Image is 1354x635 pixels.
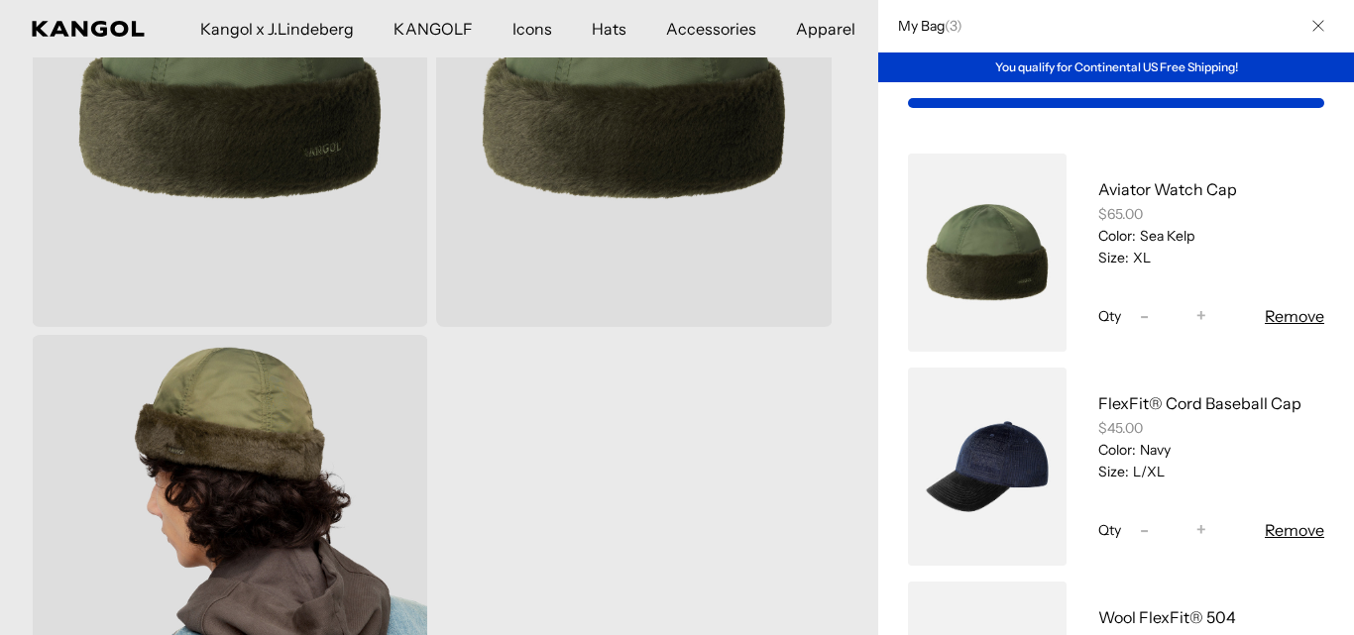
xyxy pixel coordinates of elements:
[1098,463,1129,480] dt: Size:
[1098,521,1121,539] span: Qty
[888,17,962,35] h2: My Bag
[1098,227,1136,245] dt: Color:
[950,17,957,35] span: 3
[1098,393,1301,413] a: FlexFit® Cord Baseball Cap
[1140,517,1149,544] span: -
[1098,441,1136,459] dt: Color:
[878,53,1354,82] div: You qualify for Continental US Free Shipping!
[1129,249,1151,266] dd: XL
[1140,303,1149,330] span: -
[1196,517,1206,544] span: +
[1196,303,1206,330] span: +
[1129,518,1159,542] button: -
[945,17,962,35] span: ( )
[1186,518,1216,542] button: +
[1098,205,1324,223] div: $65.00
[1098,419,1324,437] div: $45.00
[1265,518,1324,542] button: Remove FlexFit® Cord Baseball Cap - Navy / L/XL
[1129,304,1159,328] button: -
[1159,518,1186,542] input: Quantity for FlexFit® Cord Baseball Cap
[1098,249,1129,266] dt: Size:
[1129,463,1165,480] dd: L/XL
[1098,607,1236,627] a: Wool FlexFit® 504
[1186,304,1216,328] button: +
[1098,179,1237,199] a: Aviator Watch Cap
[1098,307,1121,325] span: Qty
[1159,304,1186,328] input: Quantity for Aviator Watch Cap
[1265,304,1324,328] button: Remove Aviator Watch Cap - Sea Kelp / XL
[1136,441,1171,459] dd: Navy
[1136,227,1194,245] dd: Sea Kelp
